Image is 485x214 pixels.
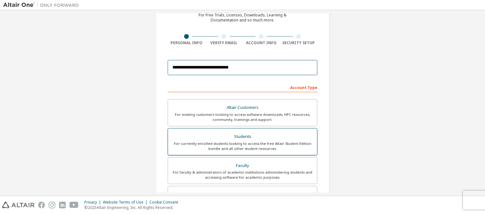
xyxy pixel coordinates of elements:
div: For Free Trials, Licenses, Downloads, Learning & Documentation and so much more. [199,13,286,23]
div: Students [172,132,313,141]
img: linkedin.svg [59,202,66,208]
div: Altair Customers [172,103,313,112]
div: Privacy [84,200,103,205]
div: Cookie Consent [149,200,182,205]
div: For existing customers looking to access software downloads, HPC resources, community, trainings ... [172,112,313,122]
div: Verify Email [205,40,243,45]
div: For faculty & administrators of academic institutions administering students and accessing softwa... [172,170,313,180]
div: For currently enrolled students looking to access the free Altair Student Edition bundle and all ... [172,141,313,151]
div: Personal Info [168,40,205,45]
img: altair_logo.svg [2,202,34,208]
div: Account Type [168,82,317,92]
div: Security Setup [280,40,318,45]
img: youtube.svg [69,202,79,208]
img: facebook.svg [38,202,45,208]
div: Faculty [172,161,313,170]
img: instagram.svg [49,202,55,208]
div: Everyone else [172,190,313,199]
img: Altair One [3,2,82,8]
p: © 2025 Altair Engineering, Inc. All Rights Reserved. [84,205,182,210]
div: Account Info [242,40,280,45]
div: Website Terms of Use [103,200,149,205]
